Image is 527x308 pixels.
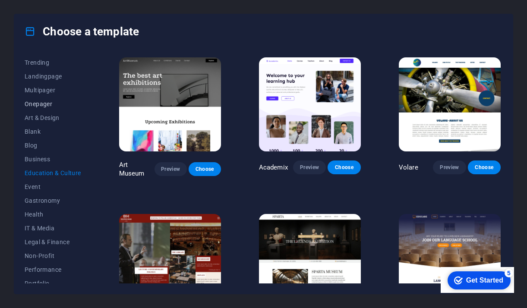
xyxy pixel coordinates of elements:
span: Onepager [25,101,81,107]
span: Non-Profit [25,252,81,259]
div: Get Started [25,9,63,17]
button: Event [25,180,81,194]
img: Art Museum [119,57,221,151]
button: Non-Profit [25,249,81,263]
button: Choose [328,160,360,174]
span: Art & Design [25,114,81,121]
img: Bibliotheca [119,214,221,308]
button: Landingpage [25,69,81,83]
span: Education & Culture [25,170,81,176]
button: Preview [155,162,187,176]
img: Sparta [259,214,361,308]
span: Blog [25,142,81,149]
span: Preview [440,164,459,171]
span: Preview [161,166,180,173]
span: Gastronomy [25,197,81,204]
button: Preview [433,160,466,174]
h4: Choose a template [25,25,139,38]
span: Health [25,211,81,218]
button: Blank [25,125,81,138]
button: Performance [25,263,81,277]
span: Multipager [25,87,81,94]
button: Multipager [25,83,81,97]
button: Choose [468,160,501,174]
button: IT & Media [25,221,81,235]
span: Trending [25,59,81,66]
button: Business [25,152,81,166]
button: Preview [293,160,326,174]
button: Portfolio [25,277,81,290]
button: Trending [25,56,81,69]
button: Blog [25,138,81,152]
button: Gastronomy [25,194,81,207]
span: Preview [300,164,319,171]
button: Education & Culture [25,166,81,180]
button: Art & Design [25,111,81,125]
img: Academix [259,57,361,151]
p: Art Museum [119,160,155,178]
div: Get Started 5 items remaining, 0% complete [7,4,70,22]
span: Business [25,156,81,163]
span: Landingpage [25,73,81,80]
span: Choose [196,166,214,173]
span: Performance [25,266,81,273]
span: Choose [475,164,494,171]
img: Volare [399,57,501,151]
p: Volare [399,163,418,172]
span: Choose [335,164,353,171]
span: Portfolio [25,280,81,287]
button: Choose [189,162,221,176]
span: Blank [25,128,81,135]
img: Educare [399,214,501,308]
div: 5 [64,2,73,10]
button: Legal & Finance [25,235,81,249]
p: Academix [259,163,288,172]
span: IT & Media [25,225,81,232]
span: Event [25,183,81,190]
span: Legal & Finance [25,239,81,245]
button: Onepager [25,97,81,111]
button: Health [25,207,81,221]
